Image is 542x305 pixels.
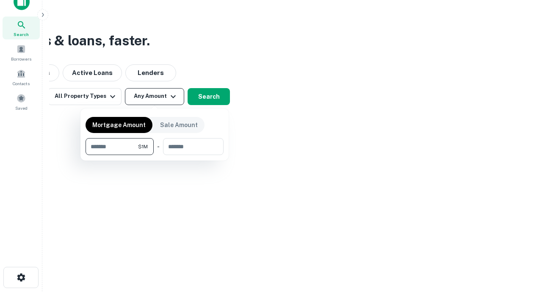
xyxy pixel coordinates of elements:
[92,120,146,130] p: Mortgage Amount
[138,143,148,150] span: $1M
[500,237,542,278] iframe: Chat Widget
[157,138,160,155] div: -
[160,120,198,130] p: Sale Amount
